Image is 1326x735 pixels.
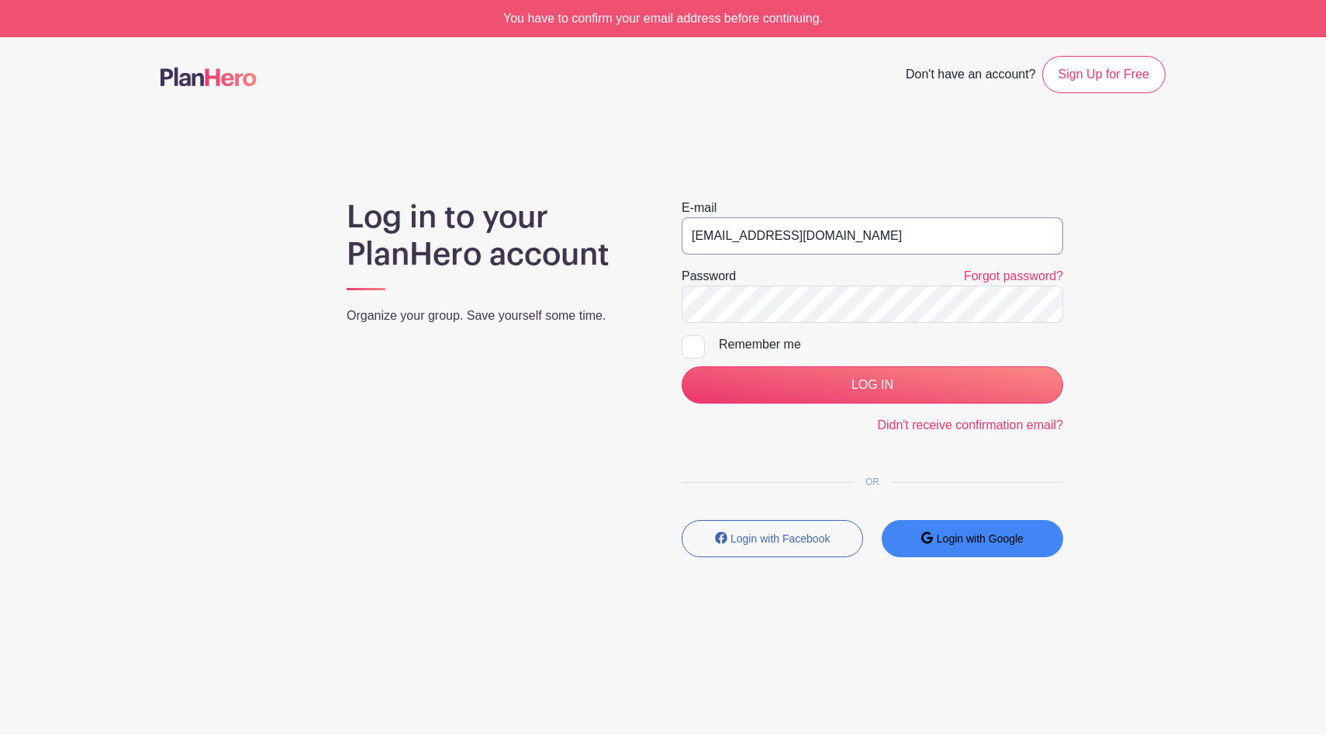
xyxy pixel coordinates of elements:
[937,532,1024,545] small: Login with Google
[682,366,1063,404] input: LOG IN
[347,307,644,325] p: Organize your group. Save yourself some time.
[347,199,644,273] h1: Log in to your PlanHero account
[964,269,1063,283] a: Forgot password?
[730,532,830,545] small: Login with Facebook
[682,520,863,557] button: Login with Facebook
[877,418,1063,432] a: Didn't receive confirmation email?
[682,267,736,286] label: Password
[719,335,1063,354] div: Remember me
[682,217,1063,255] input: e.g. julie@eventco.com
[882,520,1063,557] button: Login with Google
[906,59,1036,93] span: Don't have an account?
[161,68,257,86] img: logo-507f7623f17ff9eddc593b1ce0a138ce2505c220e1c5a4e2b4648c50719b7d32.svg
[682,199,717,217] label: E-mail
[1042,56,1165,93] a: Sign Up for Free
[853,477,892,487] span: OR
